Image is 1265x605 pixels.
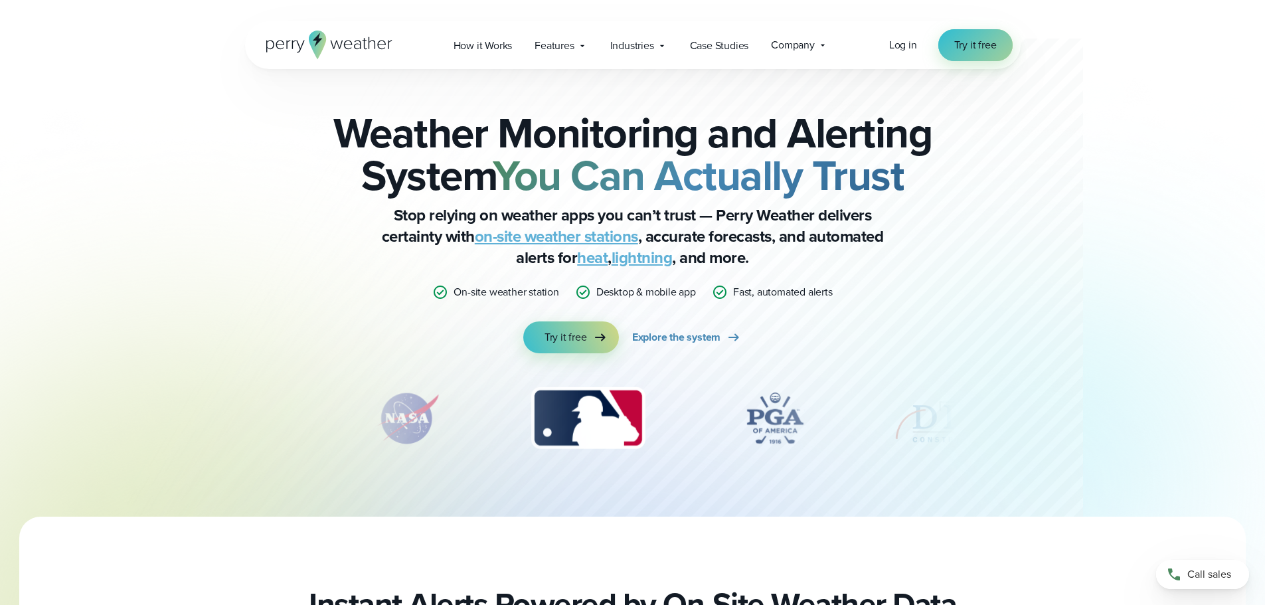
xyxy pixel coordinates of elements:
[523,321,619,353] a: Try it free
[679,32,760,59] a: Case Studies
[733,284,833,300] p: Fast, automated alerts
[311,385,954,458] div: slideshow
[892,385,998,452] div: 5 of 12
[475,224,638,248] a: on-site weather stations
[954,37,997,53] span: Try it free
[535,38,574,54] span: Features
[361,385,454,452] div: 2 of 12
[596,284,696,300] p: Desktop & mobile app
[545,329,587,345] span: Try it free
[577,246,608,270] a: heat
[442,32,524,59] a: How it Works
[889,37,917,53] a: Log in
[610,38,654,54] span: Industries
[1187,566,1231,582] span: Call sales
[938,29,1013,61] a: Try it free
[493,144,904,207] strong: You Can Actually Trust
[518,385,658,452] img: MLB.svg
[690,38,749,54] span: Case Studies
[722,385,828,452] img: PGA.svg
[892,385,998,452] img: DPR-Construction.svg
[454,38,513,54] span: How it Works
[367,205,898,268] p: Stop relying on weather apps you can’t trust — Perry Weather delivers certainty with , accurate f...
[771,37,815,53] span: Company
[632,329,720,345] span: Explore the system
[361,385,454,452] img: NASA.svg
[722,385,828,452] div: 4 of 12
[632,321,742,353] a: Explore the system
[612,246,673,270] a: lightning
[454,284,558,300] p: On-site weather station
[889,37,917,52] span: Log in
[311,112,954,197] h2: Weather Monitoring and Alerting System
[1156,560,1249,589] a: Call sales
[518,385,658,452] div: 3 of 12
